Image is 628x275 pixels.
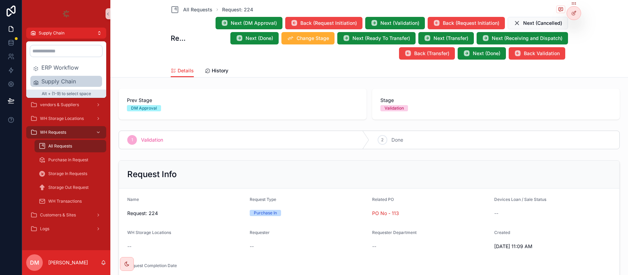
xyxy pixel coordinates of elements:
span: Name [127,197,139,202]
a: Details [171,64,194,78]
span: -- [494,210,498,217]
a: Storage In Requests [34,167,106,180]
span: ERP Workflow [41,63,99,72]
a: PO No - 113 [372,210,399,217]
a: Logs [26,223,106,235]
div: Validation [385,105,404,111]
span: DM [30,258,39,267]
span: Next (Done) [246,35,273,42]
span: Next (DM Approval) [231,20,277,27]
a: vendors & Suppliers [26,99,106,111]
a: Request: 224 [222,6,253,13]
span: Logs [40,226,49,232]
button: Next (Ready To Transfer) [337,32,416,44]
span: Storage Out Request [48,185,89,190]
span: Next (Cancelled) [523,20,562,27]
span: Back Validation [524,50,560,57]
span: Request Completion Date [127,263,177,268]
span: -- [127,243,131,250]
button: Next (Done) [230,32,279,44]
a: WH Storage Locations [26,112,106,125]
span: WH Storage Locations [40,116,84,121]
span: Validation [141,136,163,143]
h2: Request Info [127,169,177,180]
button: Next (Receiving and Dispatch) [477,32,568,44]
span: Next (Done) [473,50,500,57]
span: 2 [381,137,383,143]
span: Request Type [250,197,276,202]
button: Back Validation [509,47,565,60]
span: WH Requests [40,130,66,135]
a: History [205,64,228,78]
span: Prev Stage [127,97,358,104]
span: Related PO [372,197,394,202]
span: History [212,67,228,74]
a: Storage Out Request [34,181,106,194]
button: Next (Transfer) [418,32,474,44]
span: Supply Chain [39,30,64,36]
span: Purchase in Request [48,157,88,163]
span: Supply Chain [41,77,99,85]
span: [DATE] 11:09 AM [494,243,611,250]
a: All Requests [171,6,212,14]
span: Back (Request Initiation) [300,20,357,27]
div: scrollable content [22,39,110,244]
span: Details [178,67,194,74]
span: All Requests [48,143,72,149]
span: -- [372,243,376,250]
span: Next (Validation) [380,20,419,27]
button: Back (Transfer) [399,47,455,60]
span: Next (Transfer) [433,35,468,42]
button: Back (Request Initiation) [285,17,362,29]
span: Request: 224 [127,210,244,217]
span: 1 [131,137,133,143]
div: Purchase In [254,210,277,216]
button: Change Stage [281,32,335,44]
a: WH Transactions [34,195,106,207]
p: Alt + (1-9) to select space [26,90,106,98]
img: App logo [61,8,72,19]
span: Requester Department [372,230,417,235]
button: Back (Request Initiation) [428,17,505,29]
span: Storage In Requests [48,171,87,176]
span: Back (Request Initiation) [443,20,499,27]
button: Supply Chain [26,28,106,39]
span: All Requests [183,6,212,13]
button: Next (DM Approval) [216,17,282,29]
span: Change Stage [297,35,329,42]
a: Customers & Sites [26,209,106,221]
span: Requester [250,230,270,235]
a: All Requests [34,140,106,152]
button: Next (Done) [458,47,506,60]
a: Purchase in Request [34,154,106,166]
h1: Request: 224 [171,33,190,43]
span: Customers & Sites [40,212,76,218]
span: Done [391,136,403,143]
span: WH Storage Locations [127,230,171,235]
span: Next (Receiving and Dispatch) [492,35,562,42]
span: Stage [380,97,612,104]
button: Next (Cancelled) [508,17,568,29]
span: Created [494,230,510,235]
span: Devices Loan / Sale Status [494,197,546,202]
span: Next (Ready To Transfer) [352,35,410,42]
a: WH Requests [26,126,106,139]
span: WH Transactions [48,198,82,204]
span: -- [250,243,254,250]
p: [PERSON_NAME] [48,259,88,266]
div: DM Approval [131,105,157,111]
span: Back (Transfer) [414,50,449,57]
button: Next (Validation) [365,17,425,29]
span: vendors & Suppliers [40,102,79,108]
